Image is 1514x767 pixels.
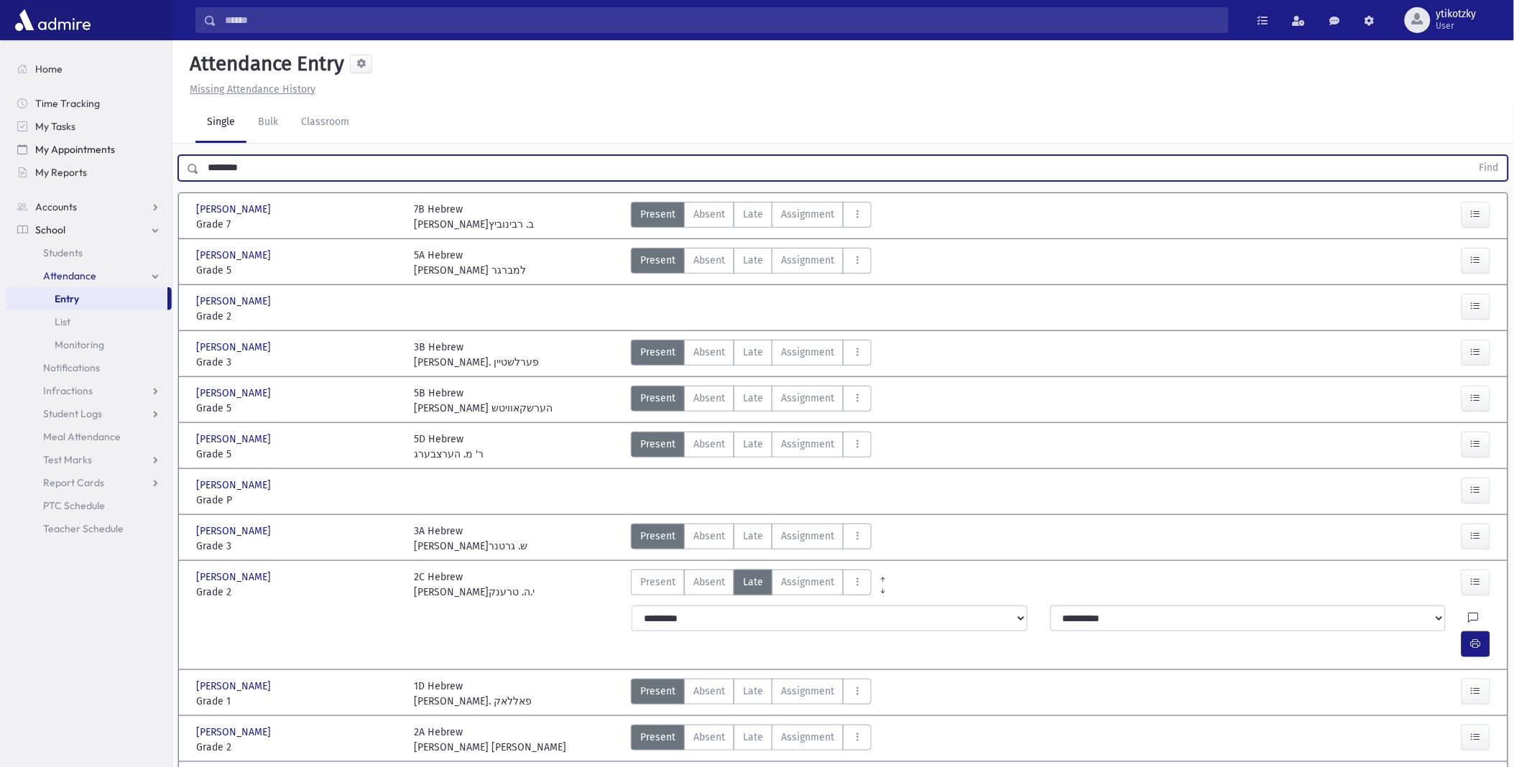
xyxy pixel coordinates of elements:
[6,287,167,310] a: Entry
[743,345,763,360] span: Late
[6,494,172,517] a: PTC Schedule
[6,195,172,218] a: Accounts
[781,529,834,544] span: Assignment
[640,253,675,268] span: Present
[631,725,872,755] div: AttTypes
[43,453,92,466] span: Test Marks
[43,269,96,282] span: Attendance
[693,730,725,745] span: Absent
[743,575,763,590] span: Late
[693,437,725,452] span: Absent
[196,585,400,600] span: Grade 2
[415,679,532,709] div: 1D Hebrew [PERSON_NAME]. פאללאק
[743,437,763,452] span: Late
[743,207,763,222] span: Late
[43,499,105,512] span: PTC Schedule
[196,679,274,694] span: [PERSON_NAME]
[55,315,70,328] span: List
[640,730,675,745] span: Present
[1471,156,1508,180] button: Find
[781,730,834,745] span: Assignment
[631,570,872,600] div: AttTypes
[196,355,400,370] span: Grade 3
[43,430,121,443] span: Meal Attendance
[6,517,172,540] a: Teacher Schedule
[6,333,172,356] a: Monitoring
[693,684,725,699] span: Absent
[6,138,172,161] a: My Appointments
[196,570,274,585] span: [PERSON_NAME]
[35,143,115,156] span: My Appointments
[640,345,675,360] span: Present
[196,432,274,447] span: [PERSON_NAME]
[743,684,763,699] span: Late
[781,391,834,406] span: Assignment
[196,447,400,462] span: Grade 5
[55,338,104,351] span: Monitoring
[6,448,172,471] a: Test Marks
[415,386,553,416] div: 5B Hebrew [PERSON_NAME] הערשקאוויטש
[35,62,63,75] span: Home
[781,207,834,222] span: Assignment
[6,379,172,402] a: Infractions
[693,207,725,222] span: Absent
[196,217,400,232] span: Grade 7
[196,725,274,740] span: [PERSON_NAME]
[196,248,274,263] span: [PERSON_NAME]
[1436,9,1477,20] span: ytikotzky
[246,103,290,143] a: Bulk
[631,202,872,232] div: AttTypes
[693,345,725,360] span: Absent
[781,345,834,360] span: Assignment
[781,253,834,268] span: Assignment
[43,361,100,374] span: Notifications
[195,103,246,143] a: Single
[743,529,763,544] span: Late
[640,437,675,452] span: Present
[631,340,872,370] div: AttTypes
[196,202,274,217] span: [PERSON_NAME]
[35,166,87,179] span: My Reports
[415,202,535,232] div: 7B Hebrew [PERSON_NAME]ב. רבינוביץ
[6,471,172,494] a: Report Cards
[6,218,172,241] a: School
[55,292,79,305] span: Entry
[190,83,315,96] u: Missing Attendance History
[415,340,540,370] div: 3B Hebrew [PERSON_NAME]. פערלשטיין
[6,264,172,287] a: Attendance
[6,161,172,184] a: My Reports
[415,725,567,755] div: 2A Hebrew [PERSON_NAME] [PERSON_NAME]
[196,493,400,508] span: Grade P
[631,524,872,554] div: AttTypes
[35,120,75,133] span: My Tasks
[196,694,400,709] span: Grade 1
[631,248,872,278] div: AttTypes
[781,684,834,699] span: Assignment
[693,391,725,406] span: Absent
[640,684,675,699] span: Present
[640,575,675,590] span: Present
[216,7,1228,33] input: Search
[196,539,400,554] span: Grade 3
[196,524,274,539] span: [PERSON_NAME]
[11,6,94,34] img: AdmirePro
[43,407,102,420] span: Student Logs
[693,253,725,268] span: Absent
[196,401,400,416] span: Grade 5
[6,310,172,333] a: List
[415,524,528,554] div: 3A Hebrew [PERSON_NAME]ש. גרטנר
[743,253,763,268] span: Late
[6,402,172,425] a: Student Logs
[196,386,274,401] span: [PERSON_NAME]
[781,575,834,590] span: Assignment
[631,679,872,709] div: AttTypes
[196,294,274,309] span: [PERSON_NAME]
[415,432,484,462] div: 5D Hebrew ר' מ. הערצבערג
[1436,20,1477,32] span: User
[196,309,400,324] span: Grade 2
[6,425,172,448] a: Meal Attendance
[43,522,124,535] span: Teacher Schedule
[631,386,872,416] div: AttTypes
[196,478,274,493] span: [PERSON_NAME]
[196,263,400,278] span: Grade 5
